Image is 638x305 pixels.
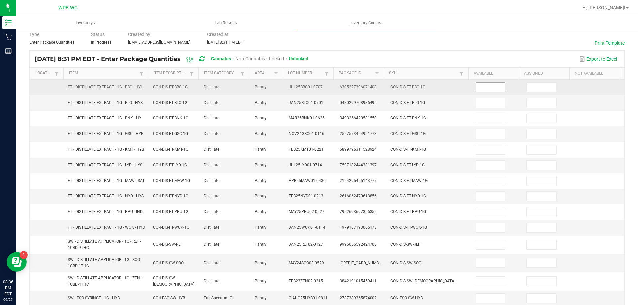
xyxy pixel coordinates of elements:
[255,279,266,283] span: Pantry
[340,261,384,265] span: [CREDIT_CARD_NUMBER]
[68,257,142,268] span: SW - DISTILLATE APPLICATOR - 1G - SOO - 1CBD-1THC
[153,225,189,230] span: CON-DIS-FT-WCK-1G
[206,20,246,26] span: Lab Results
[341,20,390,26] span: Inventory Counts
[20,251,28,259] iframe: Resource center unread badge
[390,194,426,198] span: CON-DIS-FT-NYD-1G
[68,163,142,167] span: FT - DISTILLATE EXTRACT - 1G - LYD - HYS
[340,209,377,214] span: 7952693697356352
[204,225,219,230] span: Distillate
[68,225,145,230] span: FT - DISTILLATE EXTRACT - 1G - WCK - HYB
[68,85,142,89] span: FT - DISTILLATE EXTRACT - 1G - BBC - HYI
[289,163,322,167] span: JUL25LYD01-0714
[58,5,77,11] span: WPB WC
[255,209,266,214] span: Pantry
[211,56,231,61] span: Cannabis
[390,147,426,152] span: CON-DIS-FT-KMT-1G
[68,276,142,287] span: SW - DISTILLATE APPLICATOR - 1G - ZEN - 1CBD-4THC
[204,209,219,214] span: Distillate
[3,297,13,302] p: 09/27
[68,100,143,105] span: FT - DISTILLATE EXTRACT - 1G - BLO - HYS
[269,56,284,61] span: Locked
[390,209,426,214] span: CON-DIS-FT-PPU-1G
[569,68,620,80] th: Not Available
[340,279,377,283] span: 3842191015459411
[578,53,619,65] button: Export to Excel
[68,131,143,136] span: FT - DISTILLATE EXTRACT - 1G - GSC - HYB
[340,116,377,120] span: 3493256420581550
[289,261,324,265] span: MAY24SOO03-0529
[68,178,145,183] span: FT - DISTILLATE EXTRACT - 1G - MAW - SAT
[16,20,156,26] span: Inventory
[289,225,325,230] span: JAN25WCK01-0114
[204,178,219,183] span: Distillate
[68,116,142,120] span: FT - DISTILLATE EXTRACT - 1G - BNK - HYI
[153,296,185,300] span: CON-FSO-SW-HYB
[289,56,308,61] span: Unlocked
[468,68,519,80] th: Available
[255,116,266,120] span: Pantry
[255,100,266,105] span: Pantry
[390,131,426,136] span: CON-DIS-FT-GSC-1G
[153,242,183,247] span: CON-DIS-SW-RLF
[188,69,196,78] a: Filter
[340,147,377,152] span: 6899795311528924
[53,69,61,78] a: Filter
[255,296,266,300] span: Pantry
[390,163,425,167] span: CON-DIS-FT-LYD-1G
[204,71,239,76] a: Item CategorySortable
[340,131,377,136] span: 2527573454921773
[340,242,377,247] span: 9996056592424708
[68,194,144,198] span: FT - DISTILLATE EXTRACT - 1G - NYD - HYS
[255,71,272,76] a: AreaSortable
[69,71,137,76] a: ItemSortable
[204,261,219,265] span: Distillate
[128,32,150,37] span: Created by
[153,178,190,183] span: CON-DIS-FT-MAW-1G
[153,131,188,136] span: CON-DIS-FT-GSC-1G
[288,71,323,76] a: Lot NumberSortable
[340,194,377,198] span: 2616062470613856
[204,100,219,105] span: Distillate
[255,178,266,183] span: Pantry
[389,71,457,76] a: SKUSortable
[323,69,331,78] a: Filter
[207,40,243,45] span: [DATE] 8:31 PM EDT
[255,147,266,152] span: Pantry
[457,69,465,78] a: Filter
[153,147,188,152] span: CON-DIS-FT-KMT-1G
[255,163,266,167] span: Pantry
[68,147,144,152] span: FT - DISTILLATE EXTRACT - 1G - KMT - HYB
[204,279,219,283] span: Distillate
[390,116,426,120] span: CON-DIS-FT-BNK-1G
[289,296,328,300] span: O-AUG25HYB01-0811
[91,40,111,45] span: In Progress
[156,16,296,30] a: Lab Results
[272,69,280,78] a: Filter
[289,100,323,105] span: JAN25BLO01-0701
[390,85,425,89] span: CON-DIS-FT-BBC-1G
[255,225,266,230] span: Pantry
[340,178,377,183] span: 2124295455143777
[204,242,219,247] span: Distillate
[68,209,143,214] span: FT - DISTILLATE EXTRACT - 1G - PPU - IND
[595,40,625,46] button: Print Template
[340,100,377,105] span: 0480299708986495
[373,69,381,78] a: Filter
[68,239,141,250] span: SW - DISTILLATE APPLICATOR - 1G - RLF - 1CBD-9THC
[289,194,323,198] span: FEB25NYD01-0213
[68,296,120,300] span: SW - FSO SYRINGE - 1G - HYB
[255,194,266,198] span: Pantry
[390,100,425,105] span: CON-DIS-FT-BLO-1G
[153,276,194,287] span: CON-DIS-SW-[DEMOGRAPHIC_DATA]
[289,131,324,136] span: NOV24GSC01-0116
[289,147,324,152] span: FEB25KMT01-0221
[390,279,455,283] span: CON-DIS-SW-[DEMOGRAPHIC_DATA]
[204,147,219,152] span: Distillate
[153,163,187,167] span: CON-DIS-FT-LYD-1G
[340,225,377,230] span: 1979167193065173
[153,85,188,89] span: CON-DIS-FT-BBC-1G
[340,296,377,300] span: 2787389365874002
[207,32,229,37] span: Created at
